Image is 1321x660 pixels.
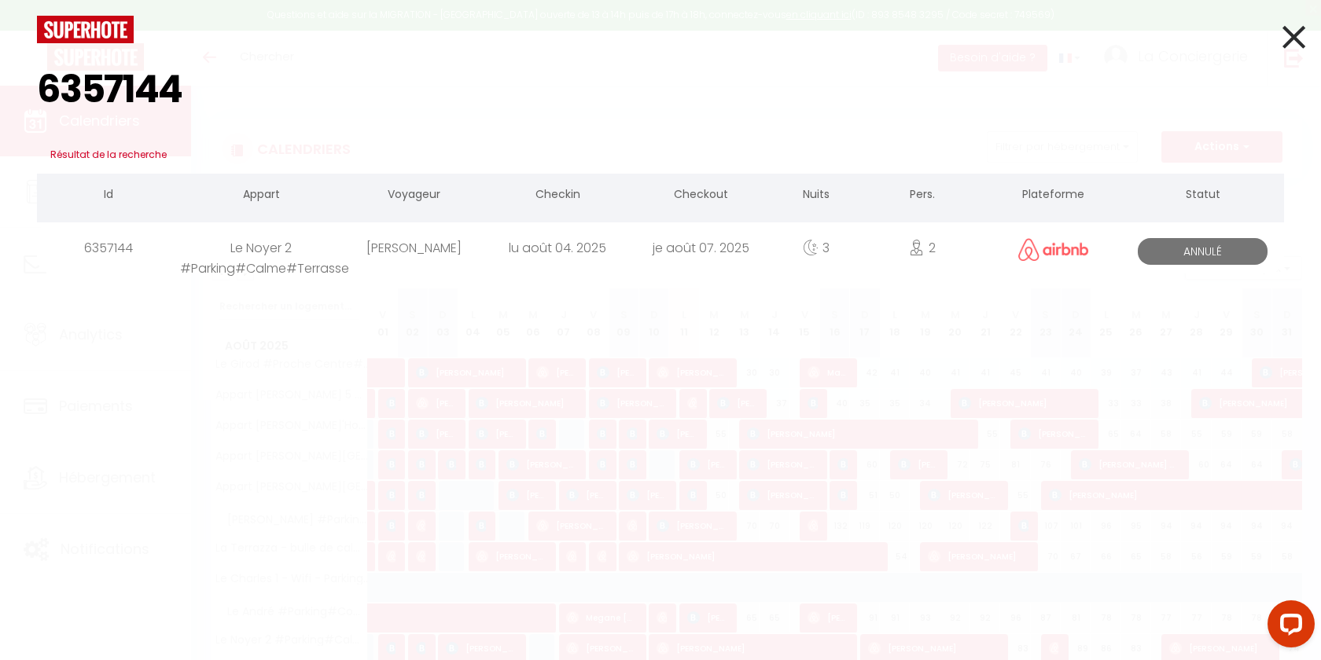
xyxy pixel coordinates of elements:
div: Le Noyer 2 #Parking#Calme#Terrasse [180,222,342,273]
div: 3 [773,222,860,273]
th: Plateforme [984,174,1121,218]
th: Id [37,174,180,218]
th: Checkin [486,174,629,218]
iframe: LiveChat chat widget [1255,594,1321,660]
th: Voyageur [343,174,486,218]
th: Checkout [629,174,772,218]
div: je août 07. 2025 [629,222,772,273]
div: [PERSON_NAME] [343,222,486,273]
th: Appart [180,174,342,218]
div: 2 [860,222,985,273]
img: logo [37,16,134,43]
th: Statut [1122,174,1284,218]
div: lu août 04. 2025 [486,222,629,273]
th: Pers. [860,174,985,218]
span: Annulé [1138,238,1268,265]
div: 6357144 [37,222,180,273]
img: airbnb2.png [1018,238,1089,261]
th: Nuits [773,174,860,218]
input: Tapez pour rechercher... [37,43,1284,136]
h3: Résultat de la recherche [37,136,1284,174]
